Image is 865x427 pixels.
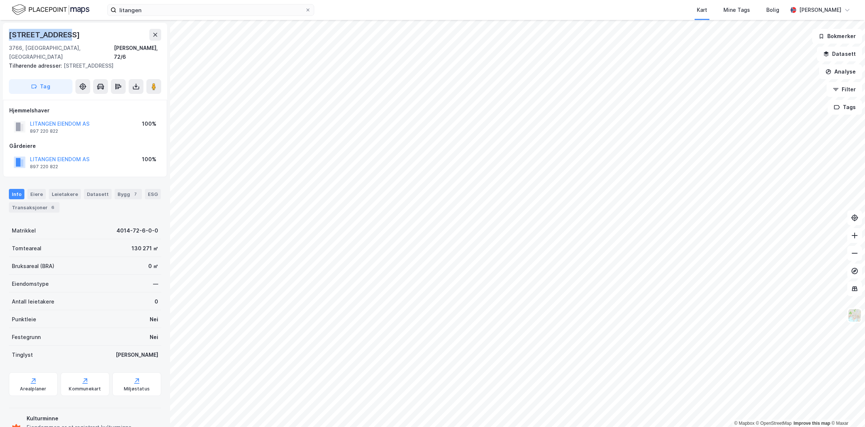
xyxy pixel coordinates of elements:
[9,29,81,41] div: [STREET_ADDRESS]
[848,308,862,322] img: Z
[723,6,750,14] div: Mine Tags
[794,421,830,426] a: Improve this map
[155,297,158,306] div: 0
[819,64,862,79] button: Analyse
[116,4,305,16] input: Søk på adresse, matrikkel, gårdeiere, leietakere eller personer
[12,226,36,235] div: Matrikkel
[734,421,754,426] a: Mapbox
[132,190,139,198] div: 7
[766,6,779,14] div: Bolig
[69,386,101,392] div: Kommunekart
[9,142,161,150] div: Gårdeiere
[30,164,58,170] div: 897 220 822
[150,315,158,324] div: Nei
[84,189,112,199] div: Datasett
[9,106,161,115] div: Hjemmelshaver
[142,119,156,128] div: 100%
[12,297,54,306] div: Antall leietakere
[30,128,58,134] div: 897 220 822
[812,29,862,44] button: Bokmerker
[9,79,72,94] button: Tag
[145,189,161,199] div: ESG
[799,6,841,14] div: [PERSON_NAME]
[9,189,24,199] div: Info
[12,279,49,288] div: Eiendomstype
[12,333,41,342] div: Festegrunn
[12,244,41,253] div: Tomteareal
[12,262,54,271] div: Bruksareal (BRA)
[132,244,158,253] div: 130 271 ㎡
[150,333,158,342] div: Nei
[12,3,89,16] img: logo.f888ab2527a4732fd821a326f86c7f29.svg
[9,44,114,61] div: 3766, [GEOGRAPHIC_DATA], [GEOGRAPHIC_DATA]
[142,155,156,164] div: 100%
[114,44,161,61] div: [PERSON_NAME], 72/6
[49,189,81,199] div: Leietakere
[817,47,862,61] button: Datasett
[697,6,707,14] div: Kart
[49,204,57,211] div: 6
[828,392,865,427] div: Kontrollprogram for chat
[27,414,158,423] div: Kulturminne
[9,62,64,69] span: Tilhørende adresser:
[827,82,862,97] button: Filter
[116,350,158,359] div: [PERSON_NAME]
[828,392,865,427] iframe: Chat Widget
[828,100,862,115] button: Tags
[27,189,46,199] div: Eiere
[116,226,158,235] div: 4014-72-6-0-0
[12,315,36,324] div: Punktleie
[756,421,792,426] a: OpenStreetMap
[124,386,150,392] div: Miljøstatus
[115,189,142,199] div: Bygg
[148,262,158,271] div: 0 ㎡
[12,350,33,359] div: Tinglyst
[20,386,46,392] div: Arealplaner
[153,279,158,288] div: —
[9,202,60,213] div: Transaksjoner
[9,61,155,70] div: [STREET_ADDRESS]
